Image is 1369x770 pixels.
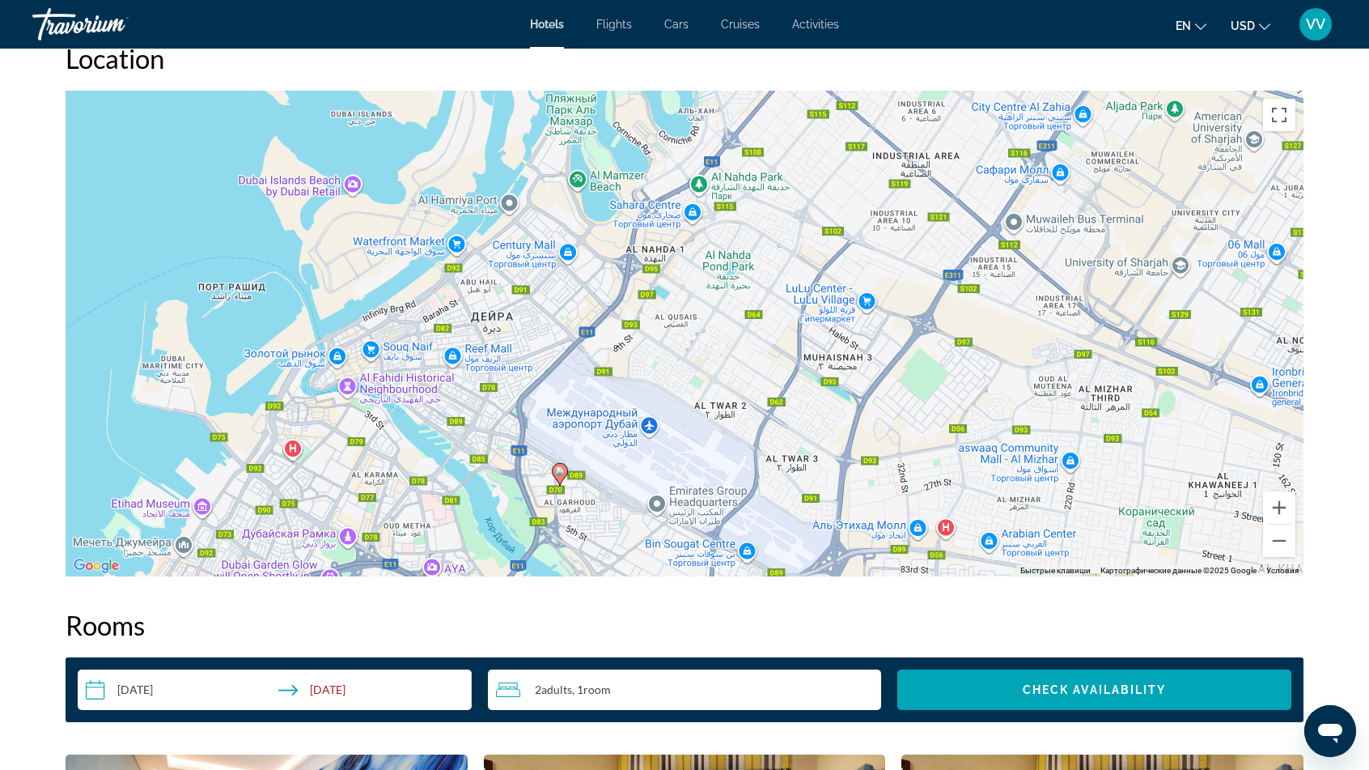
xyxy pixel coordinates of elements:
button: Change language [1176,14,1206,37]
div: Search widget [78,670,1291,710]
button: Включить полноэкранный режим [1263,99,1295,131]
img: Google [70,555,123,576]
span: , 1 [572,683,611,696]
a: Открыть эту область в Google Картах (в новом окне) [70,555,123,576]
a: Условия (ссылка откроется в новой вкладке) [1266,566,1299,575]
a: Hotels [530,18,564,31]
button: Check Availability [897,670,1291,710]
iframe: Кнопка запуска окна обмена сообщениями [1304,705,1356,757]
a: Cruises [721,18,760,31]
h2: Location [66,42,1303,74]
span: Adults [541,683,572,696]
button: Check-in date: Oct 5, 2025 Check-out date: Oct 6, 2025 [78,670,472,710]
ya-tr-span: USD [1231,19,1255,32]
a: Cars [664,18,689,31]
ya-tr-span: VV [1306,15,1325,32]
a: Activities [792,18,839,31]
span: Картографические данные ©2025 Google [1100,566,1257,575]
button: Travelers: 2 adults, 0 children [488,670,882,710]
span: Room [583,683,611,696]
span: Check Availability [1023,683,1167,696]
button: Увеличить [1263,491,1295,524]
button: User Menu [1295,7,1337,41]
button: Change currency [1231,14,1270,37]
span: 2 [535,683,572,696]
button: Быстрые клавиши [1020,565,1091,576]
a: Travorium [32,3,194,45]
a: Flights [596,18,632,31]
button: Уменьшить [1263,525,1295,557]
h2: Rooms [66,609,1303,641]
ya-tr-span: en [1176,19,1191,32]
